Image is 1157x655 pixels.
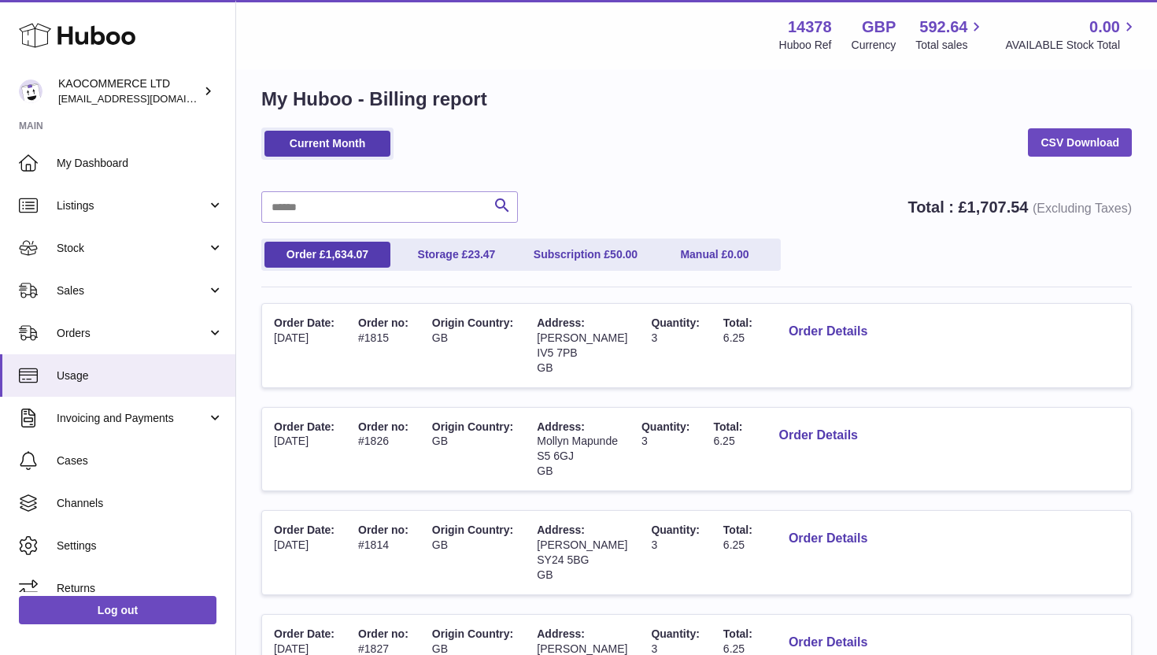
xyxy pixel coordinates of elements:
span: Stock [57,241,207,256]
span: Address: [537,627,585,640]
span: 0.00 [727,248,749,261]
span: 6.25 [723,538,745,551]
span: S5 6GJ [537,450,574,462]
span: Order no: [358,524,408,536]
button: Order Details [776,316,880,348]
span: Listings [57,198,207,213]
span: Sales [57,283,207,298]
span: Cases [57,453,224,468]
td: [DATE] [262,304,346,387]
strong: 14378 [788,17,832,38]
span: Total: [713,420,742,433]
span: Order no: [358,316,408,329]
span: 592.64 [919,17,967,38]
span: Address: [537,420,585,433]
span: 23.47 [468,248,495,261]
span: Order no: [358,420,408,433]
td: GB [420,408,525,491]
a: 0.00 AVAILABLE Stock Total [1005,17,1138,53]
span: Order Date: [274,524,335,536]
span: Mollyn Mapunde [537,435,618,447]
span: Quantity: [651,627,699,640]
h1: My Huboo - Billing report [261,87,1132,112]
span: Address: [537,316,585,329]
span: Order Date: [274,316,335,329]
td: #1814 [346,511,420,594]
span: Usage [57,368,224,383]
a: Storage £23.47 [394,242,519,268]
span: 1,707.54 [967,198,1029,216]
span: Quantity: [641,420,689,433]
span: SY24 5BG [537,553,589,566]
span: [PERSON_NAME] [537,642,627,655]
td: 3 [639,511,711,594]
span: Total sales [915,38,985,53]
span: Origin Country: [432,627,513,640]
strong: GBP [862,17,896,38]
span: Orders [57,326,207,341]
button: Order Details [776,523,880,555]
span: Order Date: [274,627,335,640]
a: Current Month [264,131,390,157]
span: Origin Country: [432,316,513,329]
a: Order £1,634.07 [264,242,390,268]
span: Order Date: [274,420,335,433]
span: 1,634.07 [326,248,369,261]
td: [DATE] [262,511,346,594]
span: Quantity: [651,524,699,536]
span: Invoicing and Payments [57,411,207,426]
span: [PERSON_NAME] [537,331,627,344]
span: 6.25 [723,331,745,344]
span: 0.00 [1089,17,1120,38]
span: GB [537,568,553,581]
span: Total: [723,524,752,536]
span: GB [537,464,553,477]
strong: Total : £ [907,198,1132,216]
span: AVAILABLE Stock Total [1005,38,1138,53]
span: 6.25 [723,642,745,655]
span: Total: [723,316,752,329]
span: Returns [57,581,224,596]
td: 3 [639,304,711,387]
a: Log out [19,596,216,624]
span: 50.00 [610,248,638,261]
div: KAOCOMMERCE LTD [58,76,200,106]
td: 3 [630,408,701,491]
span: Channels [57,496,224,511]
div: Currency [852,38,896,53]
span: Address: [537,524,585,536]
a: 592.64 Total sales [915,17,985,53]
td: [DATE] [262,408,346,491]
span: Quantity: [651,316,699,329]
img: hello@lunera.co.uk [19,80,43,103]
span: Origin Country: [432,524,513,536]
span: IV5 7PB [537,346,577,359]
div: Huboo Ref [779,38,832,53]
span: Total: [723,627,752,640]
span: GB [537,361,553,374]
span: [EMAIL_ADDRESS][DOMAIN_NAME] [58,92,231,105]
span: Settings [57,538,224,553]
span: [PERSON_NAME] [537,538,627,551]
a: CSV Download [1028,128,1132,157]
button: Order Details [767,420,871,452]
a: Subscription £50.00 [523,242,649,268]
span: 6.25 [713,435,734,447]
td: #1815 [346,304,420,387]
span: Origin Country: [432,420,513,433]
td: #1826 [346,408,420,491]
td: GB [420,304,525,387]
span: Order no: [358,627,408,640]
a: Manual £0.00 [652,242,778,268]
td: GB [420,511,525,594]
span: (Excluding Taxes) [1033,202,1132,215]
span: My Dashboard [57,156,224,171]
